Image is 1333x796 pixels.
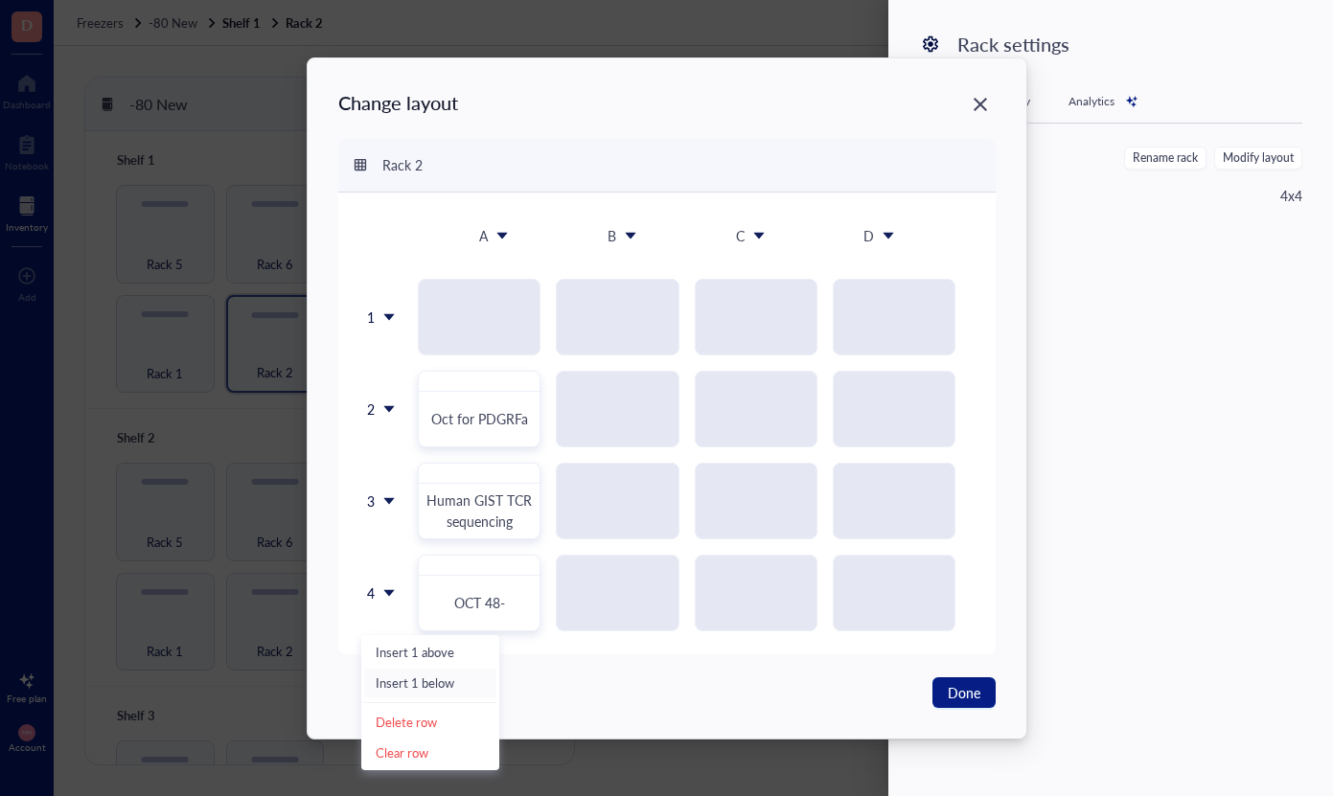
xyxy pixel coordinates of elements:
[948,682,980,703] span: Done
[417,553,541,632] div: OCT 48-
[863,225,874,246] div: D
[430,407,528,430] div: Oct for PDGRFa
[367,581,375,604] span: 4
[376,744,485,762] div: Clear row
[417,461,541,540] div: Human GIST TCR sequencing
[376,674,485,692] div: Insert 1 below
[367,489,375,512] span: 3
[376,714,485,731] div: Delete row
[965,93,996,116] span: Close
[367,306,375,329] span: 1
[367,398,375,421] span: 2
[479,225,488,246] div: A
[426,489,533,534] div: Human GIST TCR sequencing
[382,155,423,174] span: Rack 2
[338,89,458,116] div: Change layout
[376,644,485,661] div: Insert 1 above
[417,369,541,448] div: Oct for PDGRFa
[453,591,505,613] div: OCT 48-
[736,225,745,246] div: C
[932,677,996,708] button: Done
[608,225,616,246] div: B
[965,89,996,120] button: Close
